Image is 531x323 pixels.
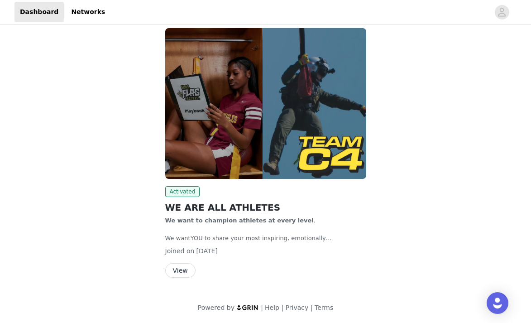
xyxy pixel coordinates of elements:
span: We want to champion athletes at every level [165,217,314,224]
a: Terms [315,304,333,311]
span: | [281,304,283,311]
a: Networks [66,2,110,22]
span: | [261,304,263,311]
img: Cellucor [165,28,366,179]
span: [DATE] [196,247,218,255]
img: logo [236,304,259,310]
span: | [311,304,313,311]
span: Powered by [198,304,234,311]
span: We want [165,235,191,241]
span: . [314,217,316,224]
a: View [165,267,196,274]
a: Dashboard [14,2,64,22]
a: Help [265,304,279,311]
span: Joined on [165,247,195,255]
button: View [165,263,196,278]
div: Open Intercom Messenger [487,292,508,314]
div: avatar [498,5,506,19]
h2: WE ARE ALL ATHLETES [165,201,366,214]
span: Activated [165,186,200,197]
span: YOU to share your most inspiring, emotionally riveting [165,235,332,251]
a: Privacy [286,304,309,311]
